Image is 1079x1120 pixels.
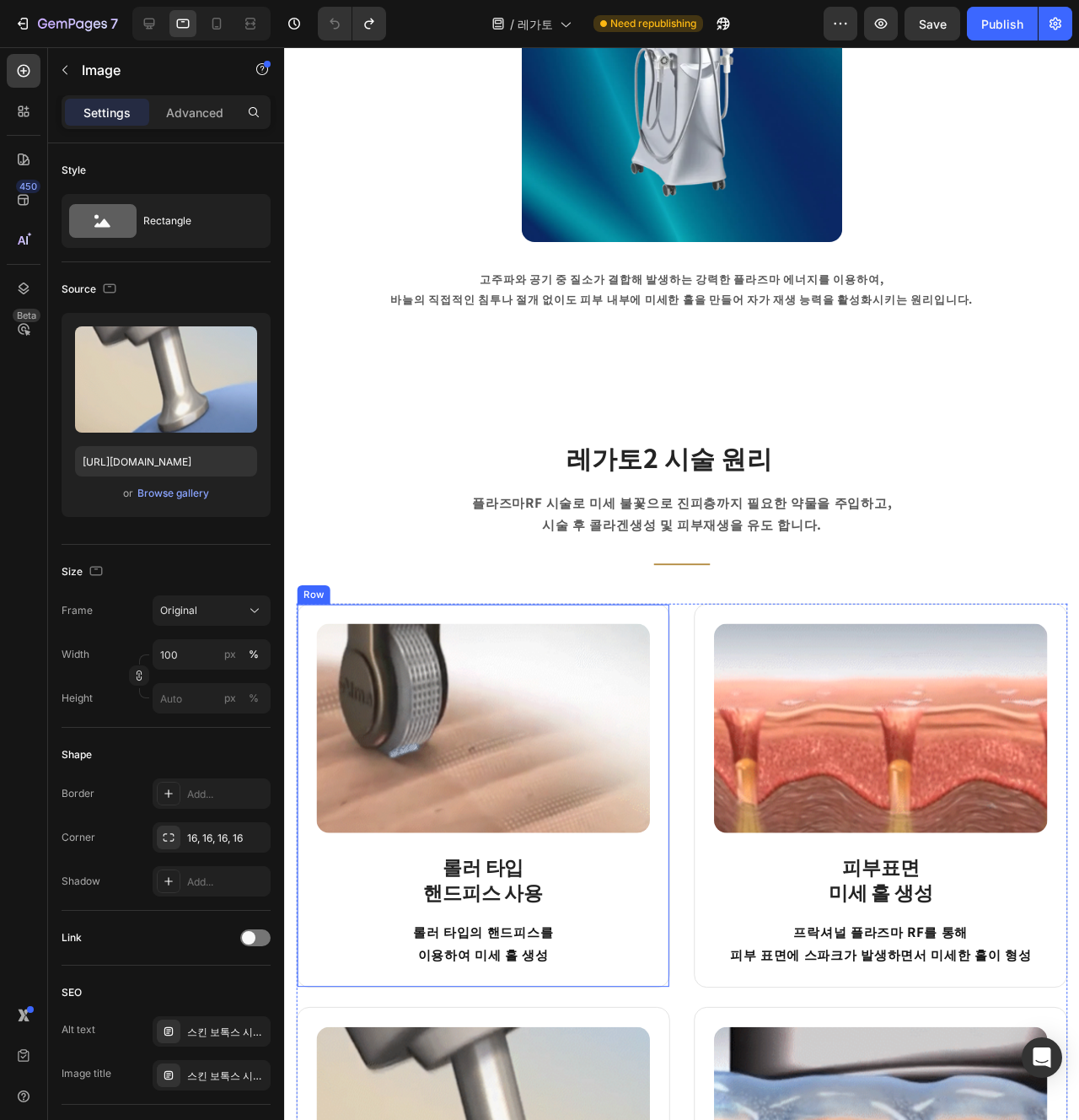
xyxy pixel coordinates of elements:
[62,830,95,845] div: Corner
[220,644,240,665] button: %
[125,466,711,515] p: 플라즈마RF 시술로 미세 불꽃으로 진피층까지 필요한 약물을 주입하고, 시술 후 콜라겐생성 및 피부재생을 유도 합니다.
[7,7,126,40] button: 7
[905,7,960,40] button: Save
[143,202,246,240] div: Rectangle
[62,603,93,618] label: Frame
[123,483,133,503] span: or
[13,309,40,322] div: Beta
[187,787,266,802] div: Add...
[153,683,271,713] input: px%
[14,255,822,276] p: 바늘의 직접적인 침투나 절개 없이도 피부 내부에 미세한 홀을 만들어 자가 재생 능력을 활성화시키는 원리입니다.
[572,873,682,902] strong: 미세 홀 생성
[62,278,120,301] div: Source
[187,1025,266,1040] div: 스킨 보톡스 시술 부위 설명 이미지 3
[452,606,803,827] img: 스킨 보톡스 시술 부위 설명 이미지 2
[62,874,100,889] div: Shadow
[224,647,236,662] div: px
[137,486,209,501] div: Browse gallery
[110,13,118,34] p: 7
[318,7,386,40] div: Undo/Redo
[62,163,86,178] div: Style
[123,412,686,451] h2: 레가토2 시술 원리
[62,985,82,1000] div: SEO
[17,568,45,584] div: Row
[587,847,668,876] strong: 피부표면
[244,644,264,665] button: px
[967,7,1038,40] button: Publish
[62,647,89,662] label: Width
[160,603,197,618] span: Original
[284,47,1079,1120] iframe: Design area
[34,606,384,827] img: 스킨 보톡스 시술 부위 설명 이미지 1
[166,104,223,121] p: Advanced
[83,104,131,121] p: Settings
[62,1066,111,1081] div: Image title
[75,446,257,477] input: https://example.com/image.jpg
[220,688,240,708] button: %
[187,875,266,890] div: Add...
[75,326,257,433] img: preview-image
[62,786,94,801] div: Border
[153,595,271,626] button: Original
[62,561,106,584] div: Size
[510,15,514,33] span: /
[1022,1037,1062,1078] div: Open Intercom Messenger
[137,485,210,502] button: Browse gallery
[981,15,1023,33] div: Publish
[16,180,40,193] div: 450
[62,930,82,945] div: Link
[187,831,266,846] div: 16, 16, 16, 16
[224,691,236,706] div: px
[35,918,383,967] p: 롤러 타입의 핸드피스를 이용하여 미세 홀 생성
[249,647,259,662] div: %
[187,1069,266,1084] div: 스킨 보톡스 시술 부위 설명 이미지 3
[454,918,801,967] p: 프락셔널 플라즈마 RF를 통해 피부 표면에 스파크가 발생하면서 미세한 홀이 형성
[919,17,947,31] span: Save
[62,1022,95,1037] div: Alt text
[62,691,93,706] label: Height
[249,691,259,706] div: %
[62,747,92,762] div: Shape
[147,873,272,902] strong: 핸드피스 사용
[14,234,822,255] p: 고주파와 공기 중 질소가 결합해 발생하는 강력한 플라즈마 에너지를 이용하여,
[610,16,696,31] span: Need republishing
[153,639,271,670] input: px%
[518,15,553,33] span: 레가토
[167,847,252,876] strong: 롤러 타입
[244,688,264,708] button: px
[82,60,225,80] p: Image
